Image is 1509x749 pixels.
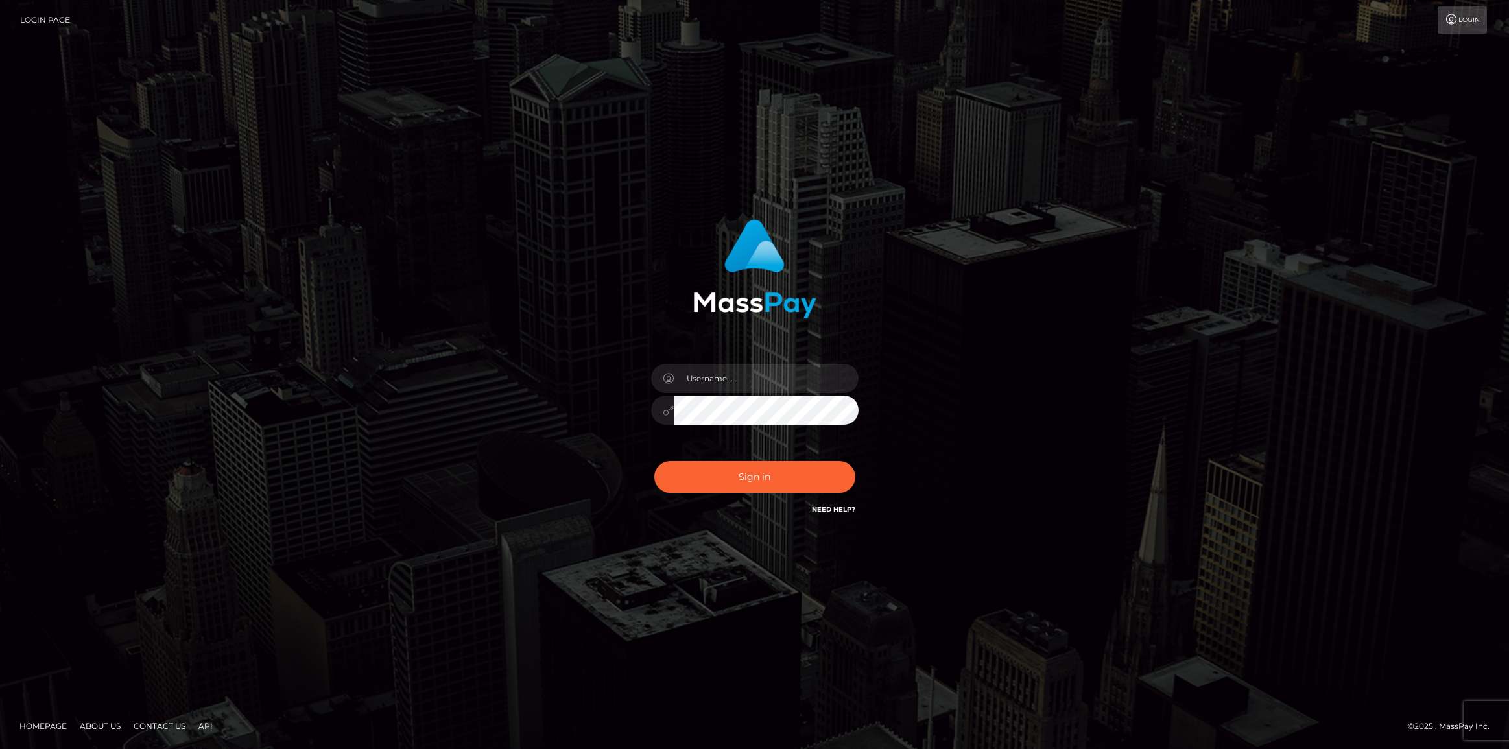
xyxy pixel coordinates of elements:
[75,716,126,736] a: About Us
[693,219,816,318] img: MassPay Login
[674,364,859,393] input: Username...
[654,461,855,493] button: Sign in
[812,505,855,514] a: Need Help?
[20,6,70,34] a: Login Page
[128,716,191,736] a: Contact Us
[1408,719,1499,733] div: © 2025 , MassPay Inc.
[1438,6,1487,34] a: Login
[14,716,72,736] a: Homepage
[193,716,218,736] a: API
